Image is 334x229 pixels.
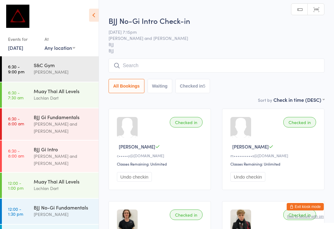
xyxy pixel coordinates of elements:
div: Lachlan Dart [34,94,93,102]
a: 12:00 -1:30 pmBJJ No-Gi Fundamentals[PERSON_NAME] [2,199,99,224]
time: 6:30 - 7:30 am [8,90,24,100]
div: Events for [8,34,38,44]
a: 6:30 -8:00 amBJJ Gi Intro[PERSON_NAME] and [PERSON_NAME] [2,140,99,172]
div: m••••••••••s@[DOMAIN_NAME] [230,153,318,158]
div: Lachlan Dart [34,185,93,192]
span: BJJ [109,41,315,47]
a: [DATE] [8,44,23,51]
a: 12:00 -1:00 pmMuay Thai All LevelsLachlan Dart [2,173,99,198]
div: Checked in [170,117,203,127]
h2: BJJ No-Gi Intro Check-in [109,15,324,26]
div: [PERSON_NAME] [34,68,93,76]
div: Muay Thai All Levels [34,88,93,94]
input: Search [109,58,324,73]
div: Muay Thai All Levels [34,178,93,185]
div: Checked in [283,210,316,220]
button: Checked in5 [175,79,210,93]
div: Classes Remaining: Unlimited [117,161,204,166]
div: [PERSON_NAME] [34,211,93,218]
div: S&C Gym [34,62,93,68]
span: [PERSON_NAME] and [PERSON_NAME] [109,35,315,41]
a: 6:30 -8:00 amBJJ Gi Fundamentals[PERSON_NAME] and [PERSON_NAME] [2,108,99,140]
div: 5 [203,84,205,89]
time: 12:00 - 1:00 pm [8,180,24,190]
button: Waiting [148,79,172,93]
div: Classes Remaining: Unlimited [230,161,318,166]
div: BJJ Gi Intro [34,146,93,153]
div: Any location [45,44,75,51]
time: 12:00 - 1:30 pm [8,206,23,216]
div: c•••••y@[DOMAIN_NAME] [117,153,204,158]
div: Checked in [170,210,203,220]
div: [PERSON_NAME] and [PERSON_NAME] [34,120,93,135]
button: All Bookings [109,79,144,93]
div: BJJ Gi Fundamentals [34,114,93,120]
span: [PERSON_NAME] [119,143,155,150]
time: 6:30 - 8:00 am [8,148,24,158]
a: 6:30 -7:30 amMuay Thai All LevelsLachlan Dart [2,82,99,108]
label: Sort by [258,97,272,103]
span: BJJ [109,47,324,54]
time: 6:30 - 8:00 am [8,116,24,126]
button: Exit kiosk mode [287,203,324,210]
div: [PERSON_NAME] and [PERSON_NAME] [34,153,93,167]
button: Undo checkin [230,172,265,182]
div: Check in time (DESC) [273,96,324,103]
span: [DATE] 7:15pm [109,29,315,35]
div: Checked in [283,117,316,127]
div: BJJ No-Gi Fundamentals [34,204,93,211]
a: 6:30 -9:00 pmS&C Gym[PERSON_NAME] [2,56,99,82]
div: At [45,34,75,44]
time: 6:30 - 9:00 pm [8,64,24,74]
span: [PERSON_NAME] [232,143,269,150]
button: how to secure with pin [287,214,324,219]
button: Undo checkin [117,172,152,182]
img: Dominance MMA Abbotsford [6,5,29,28]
